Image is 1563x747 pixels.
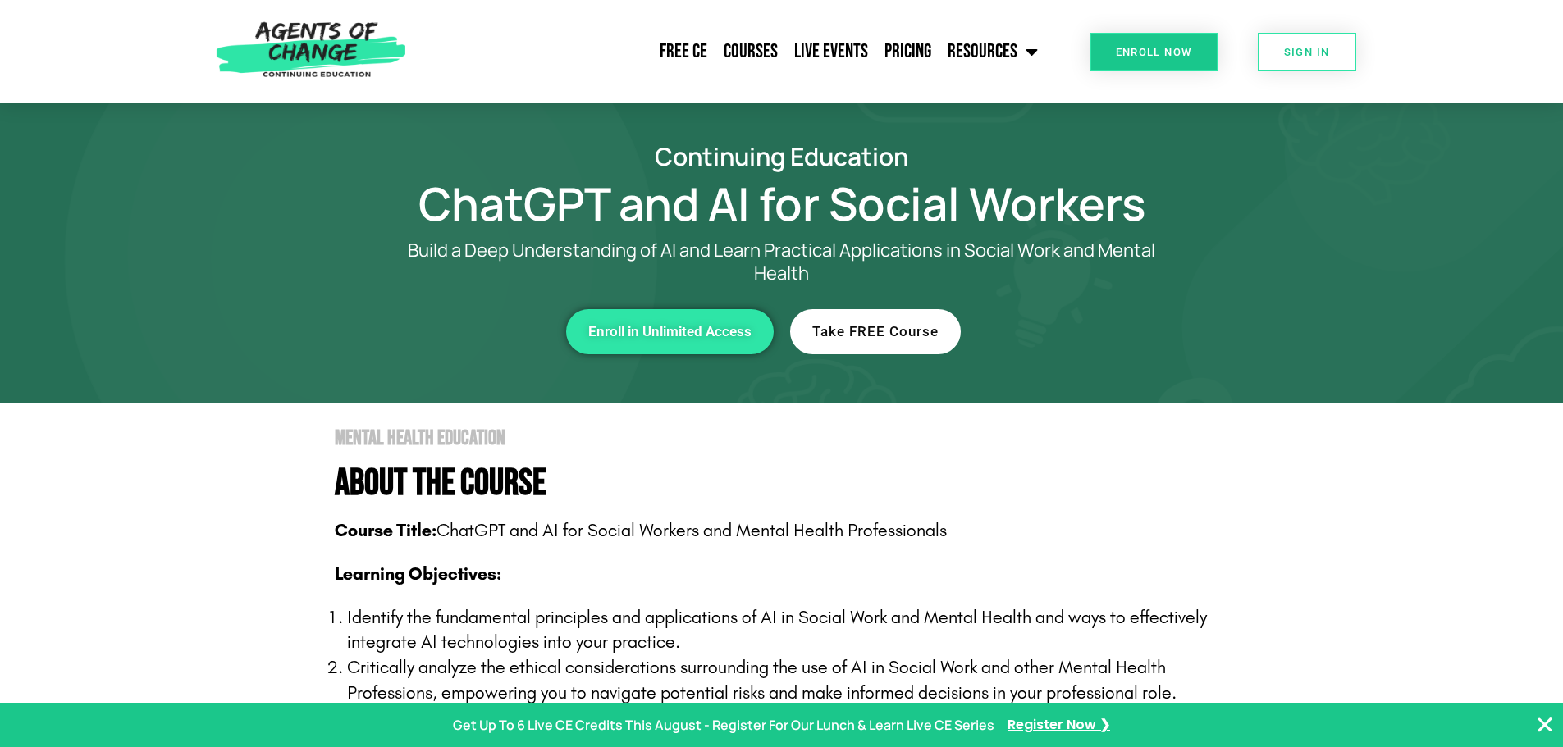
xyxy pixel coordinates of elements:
p: Identify the fundamental principles and applications of AI in Social Work and Mental Health and w... [347,605,1250,656]
button: Close Banner [1535,715,1555,735]
b: Learning Objectives: [335,563,501,585]
p: Get Up To 6 Live CE Credits This August - Register For Our Lunch & Learn Live CE Series [453,713,994,737]
a: Enroll Now [1090,33,1218,71]
p: Critically analyze the ethical considerations surrounding the use of AI in Social Work and other ... [347,655,1250,706]
a: Take FREE Course [790,309,961,354]
a: Enroll in Unlimited Access [566,309,774,354]
a: Live Events [786,31,876,72]
span: Enroll Now [1116,47,1192,57]
span: SIGN IN [1284,47,1330,57]
a: Pricing [876,31,939,72]
h4: About The Course [335,465,1250,502]
p: ChatGPT and AI for Social Workers and Mental Health Professionals [335,518,1250,544]
a: SIGN IN [1258,33,1356,71]
p: Build a Deep Understanding of AI and Learn Practical Applications in Social Work and Mental Health [380,239,1184,285]
h1: ChatGPT and AI for Social Workers [314,184,1250,222]
a: Register Now ❯ [1008,713,1110,737]
a: Free CE [651,31,715,72]
a: Resources [939,31,1046,72]
h2: Continuing Education [314,144,1250,168]
a: Courses [715,31,786,72]
h2: Mental Health Education [335,428,1250,449]
nav: Menu [414,31,1046,72]
span: Enroll in Unlimited Access [588,325,752,339]
b: Course Title: [335,520,436,541]
span: Take FREE Course [812,325,939,339]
